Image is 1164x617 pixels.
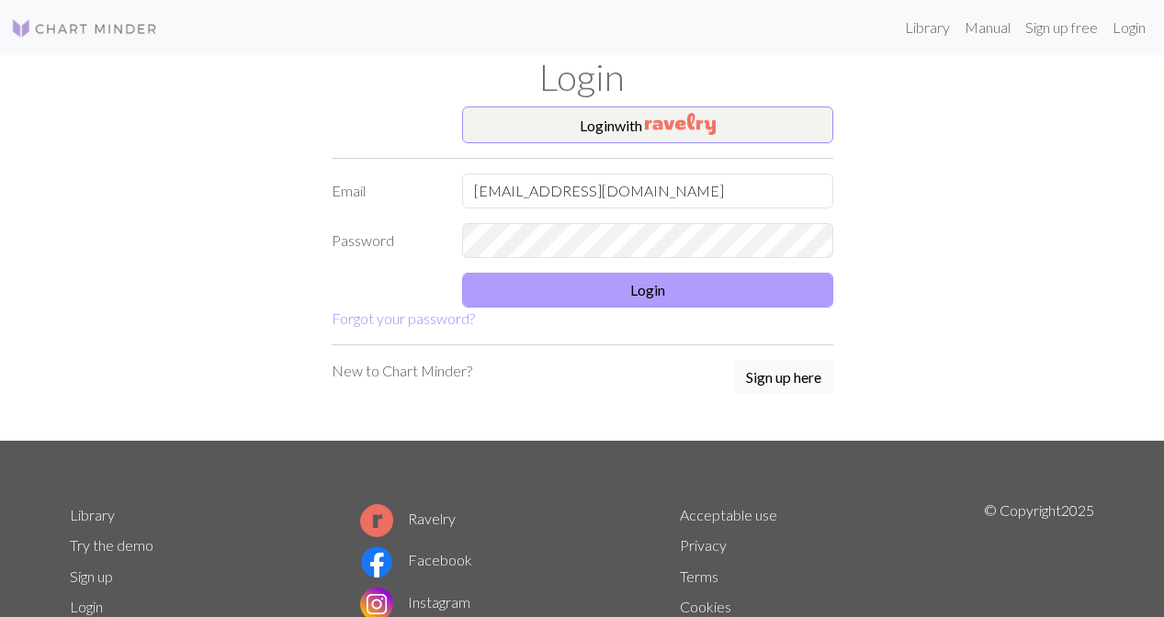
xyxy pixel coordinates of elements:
[70,506,115,523] a: Library
[734,360,833,397] a: Sign up here
[59,55,1106,99] h1: Login
[360,551,472,568] a: Facebook
[645,113,716,135] img: Ravelry
[462,273,833,308] button: Login
[957,9,1018,46] a: Manual
[734,360,833,395] button: Sign up here
[462,107,833,143] button: Loginwith
[332,360,472,382] p: New to Chart Minder?
[680,536,727,554] a: Privacy
[680,506,777,523] a: Acceptable use
[70,567,113,585] a: Sign up
[321,174,452,208] label: Email
[70,536,153,554] a: Try the demo
[321,223,452,258] label: Password
[332,309,475,327] a: Forgot your password?
[360,504,393,537] img: Ravelry logo
[1018,9,1105,46] a: Sign up free
[360,510,456,527] a: Ravelry
[680,598,731,615] a: Cookies
[1105,9,1153,46] a: Login
[898,9,957,46] a: Library
[70,598,103,615] a: Login
[360,593,470,611] a: Instagram
[680,567,718,585] a: Terms
[11,17,158,39] img: Logo
[360,545,393,578] img: Facebook logo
